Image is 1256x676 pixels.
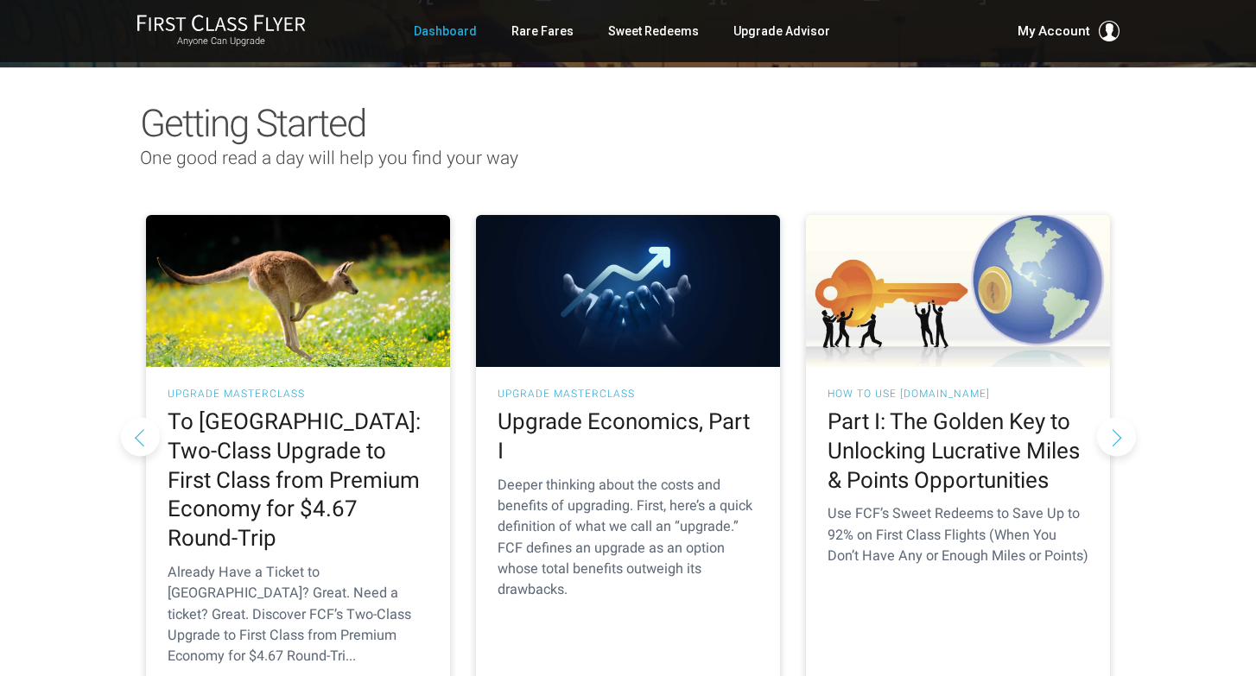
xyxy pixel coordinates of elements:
[136,14,306,32] img: First Class Flyer
[608,16,699,47] a: Sweet Redeems
[140,101,365,146] span: Getting Started
[1018,21,1090,41] span: My Account
[498,475,758,601] p: Deeper thinking about the costs and benefits of upgrading. First, here’s a quick definition of wh...
[168,389,428,399] h3: UPGRADE MASTERCLASS
[136,14,306,48] a: First Class FlyerAnyone Can Upgrade
[414,16,477,47] a: Dashboard
[511,16,574,47] a: Rare Fares
[168,407,428,553] h2: To [GEOGRAPHIC_DATA]: Two-Class Upgrade to First Class from Premium Economy for $4.67 Round-Trip
[828,389,1088,399] h3: How to Use [DOMAIN_NAME]
[136,35,306,47] small: Anyone Can Upgrade
[828,503,1088,566] p: Use FCF’s Sweet Redeems to Save Up to 92% on First Class Flights (When You Don’t Have Any or Enou...
[168,562,428,667] p: Already Have a Ticket to [GEOGRAPHIC_DATA]? Great. Need a ticket? Great. Discover FCF’s Two-Class...
[121,417,160,456] button: Previous slide
[733,16,830,47] a: Upgrade Advisor
[828,407,1088,495] h2: Part I: The Golden Key to Unlocking Lucrative Miles & Points Opportunities
[498,407,758,466] h2: Upgrade Economics, Part I
[140,148,518,168] span: One good read a day will help you find your way
[498,389,758,399] h3: UPGRADE MASTERCLASS
[1018,21,1120,41] button: My Account
[1097,417,1136,456] button: Next slide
